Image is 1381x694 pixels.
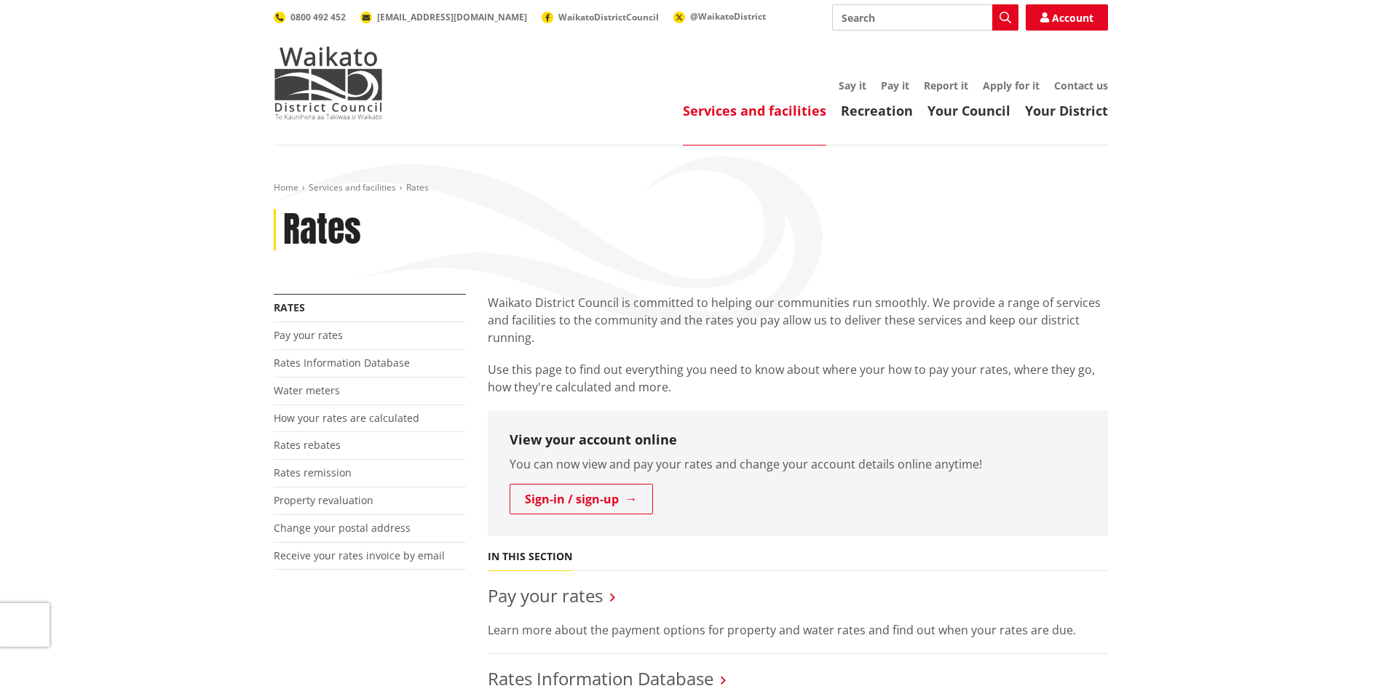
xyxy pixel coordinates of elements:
a: Property revaluation [274,493,373,507]
a: Say it [839,79,866,92]
a: Rates rebates [274,438,341,452]
a: Receive your rates invoice by email [274,549,445,562]
a: Water meters [274,383,340,397]
a: Home [274,181,298,194]
p: You can now view and pay your rates and change your account details online anytime! [510,455,1086,473]
nav: breadcrumb [274,182,1108,194]
a: Account [1026,4,1108,31]
input: Search input [832,4,1018,31]
img: Waikato District Council - Te Kaunihera aa Takiwaa o Waikato [274,47,383,119]
a: Contact us [1054,79,1108,92]
a: Pay your rates [274,328,343,342]
h5: In this section [488,551,572,563]
span: 0800 492 452 [290,11,346,23]
a: Change your postal address [274,521,411,535]
span: @WaikatoDistrict [690,10,766,23]
p: Learn more about the payment options for property and water rates and find out when your rates ar... [488,621,1108,639]
a: Rates Information Database [274,356,410,370]
p: Use this page to find out everything you need to know about where your how to pay your rates, whe... [488,361,1108,396]
a: Apply for it [983,79,1040,92]
a: Pay your rates [488,583,603,607]
h1: Rates [283,209,361,251]
a: Rates Information Database [488,666,713,690]
a: Report it [924,79,968,92]
span: WaikatoDistrictCouncil [558,11,659,23]
a: @WaikatoDistrict [673,10,766,23]
a: Services and facilities [683,102,826,119]
a: Rates remission [274,466,352,479]
a: Your District [1025,102,1108,119]
span: [EMAIL_ADDRESS][DOMAIN_NAME] [377,11,527,23]
a: 0800 492 452 [274,11,346,23]
a: Services and facilities [309,181,396,194]
a: Your Council [927,102,1010,119]
a: Pay it [881,79,909,92]
h3: View your account online [510,432,1086,448]
span: Rates [406,181,429,194]
a: Sign-in / sign-up [510,484,653,514]
a: Rates [274,300,305,314]
a: WaikatoDistrictCouncil [542,11,659,23]
a: Recreation [841,102,913,119]
p: Waikato District Council is committed to helping our communities run smoothly. We provide a range... [488,294,1108,346]
a: How your rates are calculated [274,411,419,425]
a: [EMAIL_ADDRESS][DOMAIN_NAME] [360,11,527,23]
